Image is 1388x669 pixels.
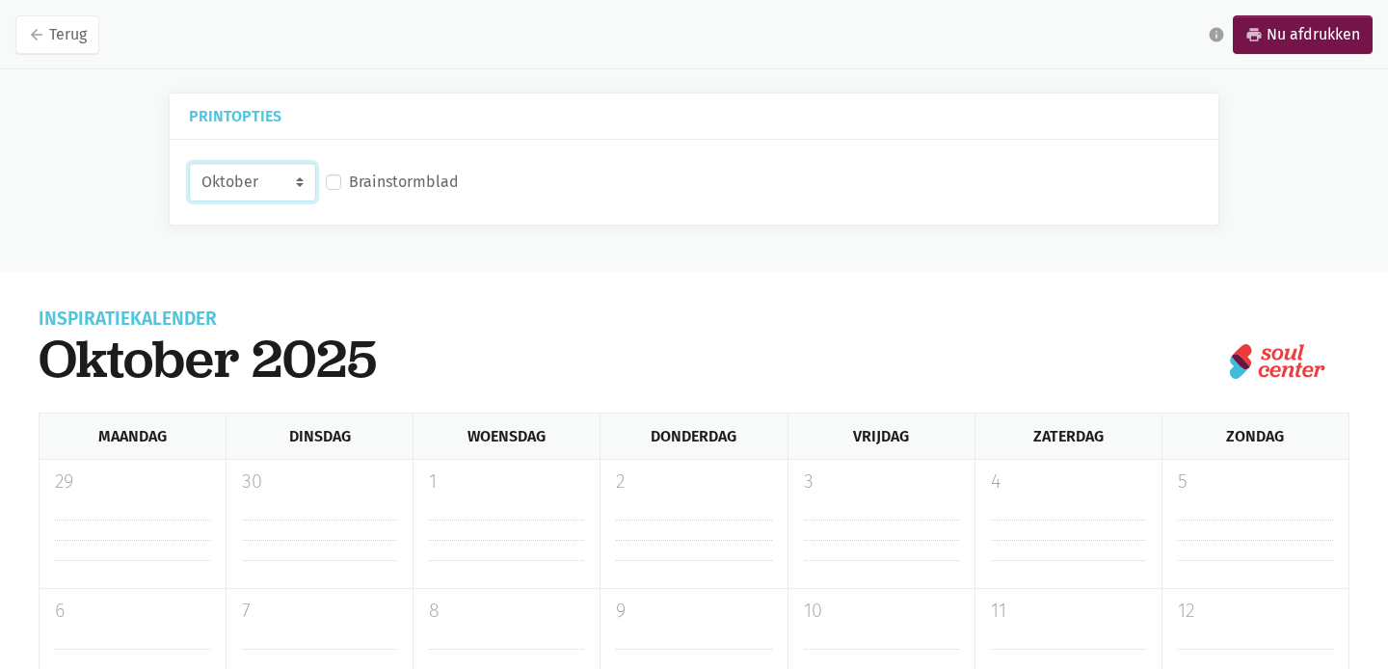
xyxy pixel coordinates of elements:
[974,414,1161,459] div: Zaterdag
[39,328,377,389] h1: oktober 2025
[1178,468,1333,496] p: 5
[429,597,584,626] p: 8
[189,109,1199,123] h5: Printopties
[804,468,959,496] p: 3
[616,468,771,496] p: 2
[413,414,600,459] div: Woensdag
[226,414,413,459] div: Dinsdag
[55,597,210,626] p: 6
[1178,597,1333,626] p: 12
[39,414,226,459] div: Maandag
[600,414,787,459] div: Donderdag
[1161,414,1349,459] div: Zondag
[1208,26,1225,43] i: info
[349,170,459,195] label: Brainstormblad
[15,15,99,54] a: arrow_backTerug
[242,468,397,496] p: 30
[616,597,771,626] p: 9
[39,310,377,328] div: Inspiratiekalender
[991,597,1146,626] p: 11
[28,26,45,43] i: arrow_back
[1245,26,1263,43] i: print
[991,468,1146,496] p: 4
[242,597,397,626] p: 7
[787,414,974,459] div: Vrijdag
[1233,15,1373,54] a: printNu afdrukken
[804,597,959,626] p: 10
[429,468,584,496] p: 1
[55,468,210,496] p: 29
